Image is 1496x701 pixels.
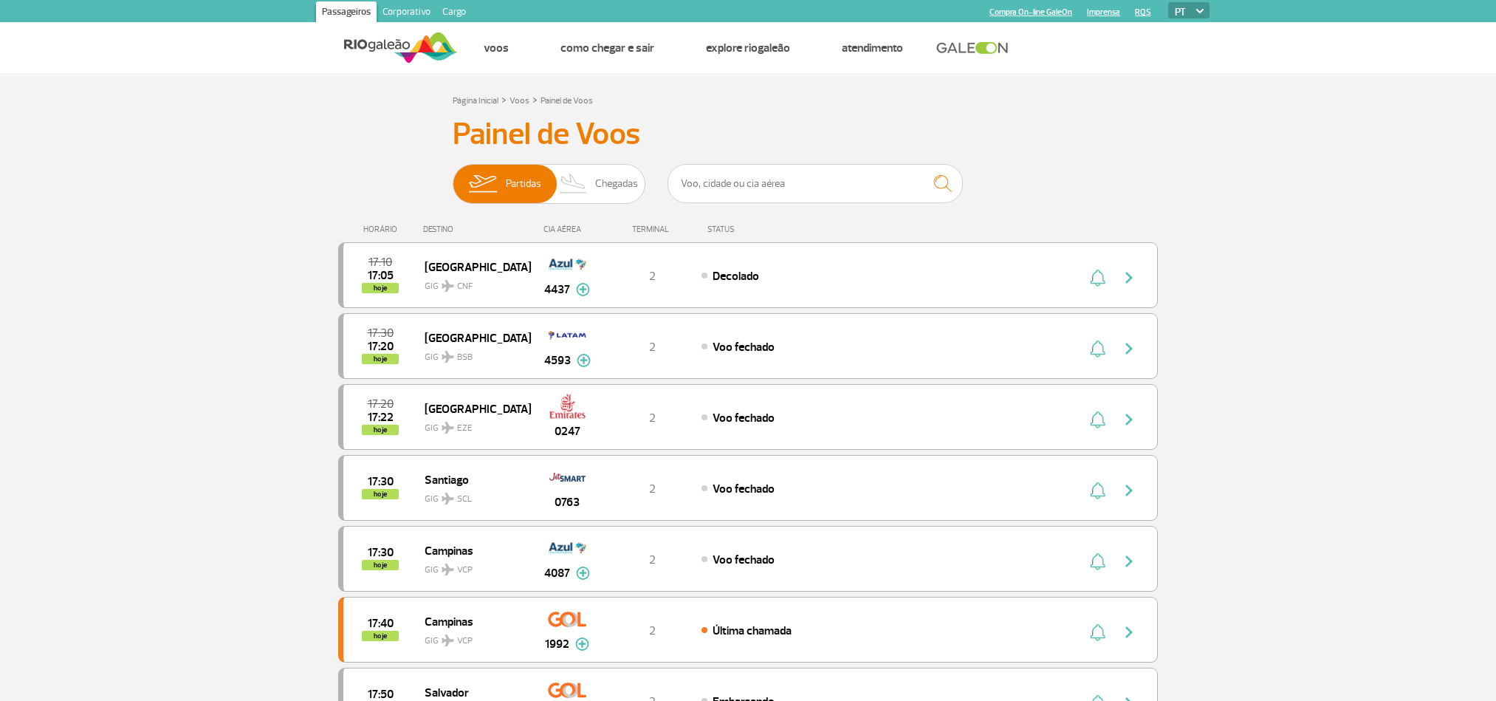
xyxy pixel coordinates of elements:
a: > [532,91,538,108]
h3: Painel de Voos [453,116,1043,153]
span: 4437 [544,281,570,298]
span: hoje [362,560,399,570]
img: slider-desembarque [552,165,595,203]
img: mais-info-painel-voo.svg [575,637,589,651]
span: 1992 [545,635,569,653]
img: seta-direita-painel-voo.svg [1120,411,1138,428]
a: Página Inicial [453,95,498,106]
div: STATUS [700,225,820,234]
span: 0247 [555,423,580,440]
img: destiny_airplane.svg [442,493,454,505]
img: sino-painel-voo.svg [1090,553,1105,570]
span: 2025-09-24 17:30:00 [368,547,394,558]
img: seta-direita-painel-voo.svg [1120,482,1138,499]
img: sino-painel-voo.svg [1090,623,1105,641]
span: 2025-09-24 17:40:00 [368,618,394,629]
img: destiny_airplane.svg [442,564,454,575]
span: 2 [649,340,656,355]
span: Decolado [713,269,759,284]
span: VCP [457,635,473,648]
img: destiny_airplane.svg [442,351,454,363]
img: mais-info-painel-voo.svg [576,283,590,296]
a: Painel de Voos [541,95,593,106]
span: Campinas [425,612,519,631]
img: sino-painel-voo.svg [1090,482,1105,499]
span: GIG [425,485,519,506]
span: 4087 [544,564,570,582]
span: Voo fechado [713,340,775,355]
img: seta-direita-painel-voo.svg [1120,623,1138,641]
span: Voo fechado [713,411,775,425]
span: 2 [649,482,656,496]
span: 2025-09-24 17:22:00 [368,412,394,423]
span: 2 [649,269,656,284]
span: 2025-09-24 17:30:00 [368,328,394,338]
a: Passageiros [316,1,377,25]
span: 2025-09-24 17:20:00 [368,341,394,352]
span: GIG [425,272,519,293]
span: hoje [362,283,399,293]
img: destiny_airplane.svg [442,280,454,292]
span: SCL [457,493,472,506]
span: Santiago [425,470,519,489]
span: hoje [362,354,399,364]
img: sino-painel-voo.svg [1090,340,1105,358]
span: hoje [362,631,399,641]
span: Campinas [425,541,519,560]
a: Corporativo [377,1,436,25]
span: 2 [649,553,656,567]
img: sino-painel-voo.svg [1090,411,1105,428]
span: EZE [457,422,473,435]
img: seta-direita-painel-voo.svg [1120,269,1138,287]
span: hoje [362,489,399,499]
span: Chegadas [595,165,638,203]
a: Cargo [436,1,472,25]
span: 2025-09-24 17:10:00 [368,257,392,267]
span: 2 [649,623,656,638]
img: destiny_airplane.svg [442,422,454,434]
img: seta-direita-painel-voo.svg [1120,553,1138,570]
span: 2025-09-24 17:50:00 [368,689,394,700]
span: Voo fechado [713,482,775,496]
img: sino-painel-voo.svg [1090,269,1105,287]
span: Partidas [506,165,541,203]
span: Voo fechado [713,553,775,567]
span: 0763 [555,493,580,511]
a: Como chegar e sair [560,41,654,55]
img: seta-direita-painel-voo.svg [1120,340,1138,358]
span: GIG [425,414,519,435]
a: Compra On-line GaleOn [989,7,1072,17]
span: [GEOGRAPHIC_DATA] [425,328,519,347]
span: CNF [457,280,473,293]
span: GIG [425,555,519,577]
input: Voo, cidade ou cia aérea [668,164,963,203]
img: mais-info-painel-voo.svg [576,567,590,580]
div: CIA AÉREA [530,225,604,234]
img: slider-embarque [459,165,506,203]
span: hoje [362,425,399,435]
a: Atendimento [842,41,903,55]
span: VCP [457,564,473,577]
a: Voos [484,41,509,55]
a: > [501,91,507,108]
span: BSB [457,351,473,364]
div: TERMINAL [604,225,700,234]
a: Voos [509,95,529,106]
span: GIG [425,343,519,364]
span: 4593 [544,352,571,369]
a: Explore RIOgaleão [706,41,790,55]
span: 2025-09-24 17:20:00 [368,399,394,409]
span: GIG [425,626,519,648]
img: destiny_airplane.svg [442,635,454,646]
span: 2 [649,411,656,425]
div: HORÁRIO [343,225,423,234]
img: mais-info-painel-voo.svg [577,354,591,367]
span: 2025-09-24 17:05:00 [368,270,394,281]
span: 2025-09-24 17:30:00 [368,476,394,487]
span: Última chamada [713,623,792,638]
span: [GEOGRAPHIC_DATA] [425,257,519,276]
div: DESTINO [423,225,531,234]
span: [GEOGRAPHIC_DATA] [425,399,519,418]
a: RQS [1135,7,1151,17]
a: Imprensa [1087,7,1120,17]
